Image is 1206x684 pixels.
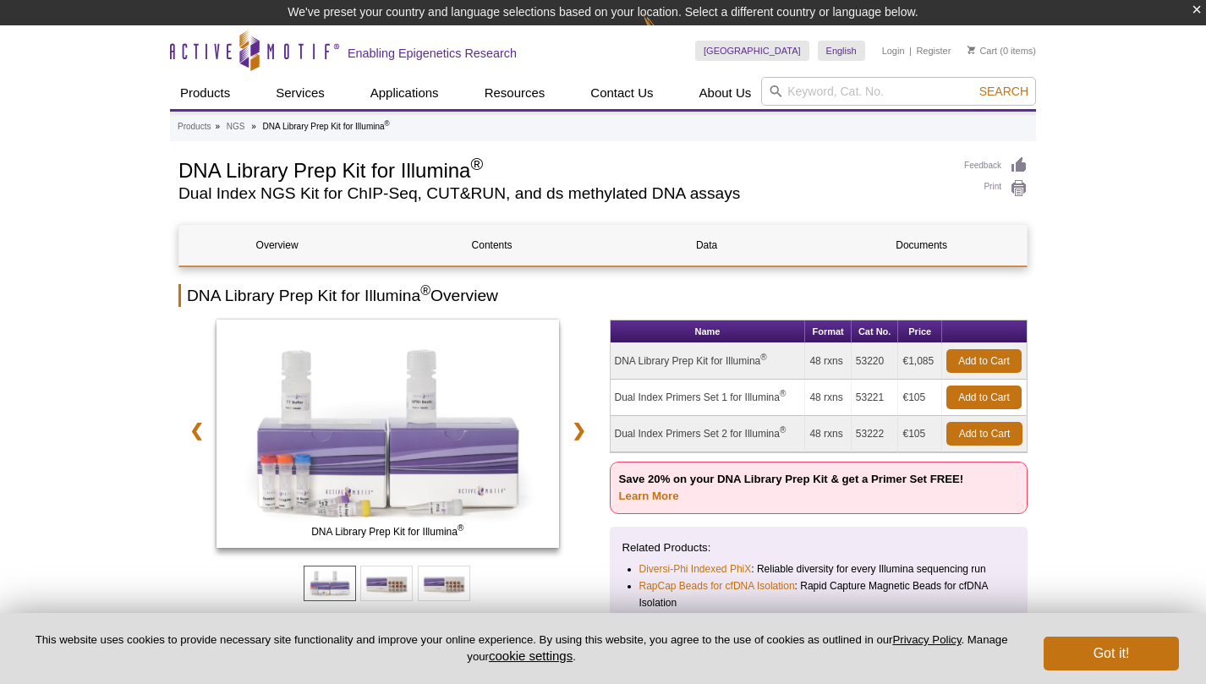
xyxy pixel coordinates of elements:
[220,523,555,540] span: DNA Library Prep Kit for Illumina
[818,41,865,61] a: English
[968,46,975,54] img: Your Cart
[178,156,947,182] h1: DNA Library Prep Kit for Illumina
[561,411,597,450] a: ❯
[639,561,752,577] a: Diversi-Phi Indexed PhiX
[898,380,942,416] td: €105
[27,632,1016,665] p: This website uses cookies to provide necessary site functionality and improve your online experie...
[622,539,1016,556] p: Related Products:
[639,577,1000,611] li: : Rapid Capture Magnetic Beads for cfDNA Isolation
[179,225,375,265] a: Overview
[695,41,809,61] a: [GEOGRAPHIC_DATA]
[474,77,556,109] a: Resources
[882,45,905,57] a: Login
[852,380,899,416] td: 53221
[974,84,1033,99] button: Search
[178,119,211,134] a: Products
[385,119,390,128] sup: ®
[805,320,851,343] th: Format
[898,416,942,452] td: €105
[852,416,899,452] td: 53222
[611,380,806,416] td: Dual Index Primers Set 1 for Illumina
[852,343,899,380] td: 53220
[898,343,942,380] td: €1,085
[824,225,1019,265] a: Documents
[170,77,240,109] a: Products
[178,186,947,201] h2: Dual Index NGS Kit for ChIP-Seq, CUT&RUN, and ds methylated DNA assays
[805,380,851,416] td: 48 rxns
[916,45,951,57] a: Register
[852,320,899,343] th: Cat No.
[760,353,766,362] sup: ®
[898,320,942,343] th: Price
[178,411,215,450] a: ❮
[266,77,335,109] a: Services
[394,225,589,265] a: Contents
[420,283,430,298] sup: ®
[251,122,256,131] li: »
[609,225,804,265] a: Data
[263,122,390,131] li: DNA Library Prep Kit for Illumina
[348,46,517,61] h2: Enabling Epigenetics Research
[964,179,1028,198] a: Print
[689,77,762,109] a: About Us
[360,77,449,109] a: Applications
[639,561,1000,577] li: : Reliable diversity for every Illumina sequencing run
[580,77,663,109] a: Contact Us
[761,77,1036,106] input: Keyword, Cat. No.
[489,648,573,663] button: cookie settings
[979,85,1028,98] span: Search
[611,343,806,380] td: DNA Library Prep Kit for Illumina
[178,284,1028,307] h2: DNA Library Prep Kit for Illumina Overview
[470,155,483,173] sup: ®
[968,41,1036,61] li: (0 items)
[946,349,1022,373] a: Add to Cart
[805,343,851,380] td: 48 rxns
[227,119,245,134] a: NGS
[643,13,688,52] img: Change Here
[458,523,463,533] sup: ®
[215,122,220,131] li: »
[619,473,964,502] strong: Save 20% on your DNA Library Prep Kit & get a Primer Set FREE!
[964,156,1028,175] a: Feedback
[217,320,559,553] a: DNA Library Prep Kit for Illumina
[805,416,851,452] td: 48 rxns
[780,389,786,398] sup: ®
[909,41,912,61] li: |
[639,577,795,594] a: RapCap Beads for cfDNA Isolation
[611,320,806,343] th: Name
[892,633,961,646] a: Privacy Policy
[611,416,806,452] td: Dual Index Primers Set 2 for Illumina
[946,422,1022,446] a: Add to Cart
[780,425,786,435] sup: ®
[619,490,679,502] a: Learn More
[1044,637,1179,670] button: Got it!
[946,386,1022,409] a: Add to Cart
[217,320,559,548] img: DNA Library Prep Kit for Illumina
[968,45,997,57] a: Cart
